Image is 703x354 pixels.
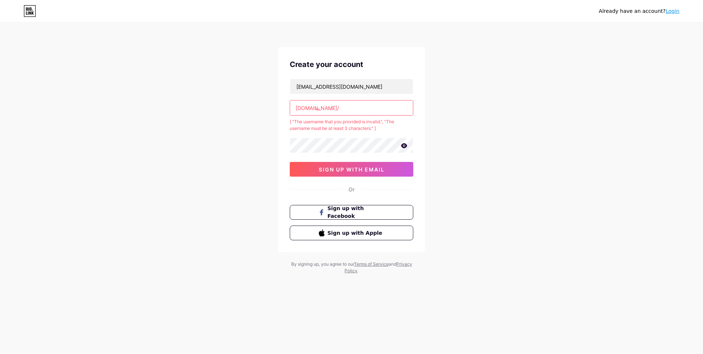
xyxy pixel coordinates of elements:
[349,185,354,193] div: Or
[354,261,389,267] a: Terms of Service
[290,205,413,220] button: Sign up with Facebook
[290,162,413,177] button: sign up with email
[289,261,414,274] div: By signing up, you agree to our and .
[319,166,385,173] span: sign up with email
[290,100,413,115] input: username
[290,59,413,70] div: Create your account
[296,104,339,112] div: [DOMAIN_NAME]/
[599,7,679,15] div: Already have an account?
[290,118,413,132] div: [ "The username that you provided is invalid.", "The username must be at least 3 characters." ]
[328,205,385,220] span: Sign up with Facebook
[290,226,413,240] button: Sign up with Apple
[328,229,385,237] span: Sign up with Apple
[290,79,413,94] input: Email
[665,8,679,14] a: Login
